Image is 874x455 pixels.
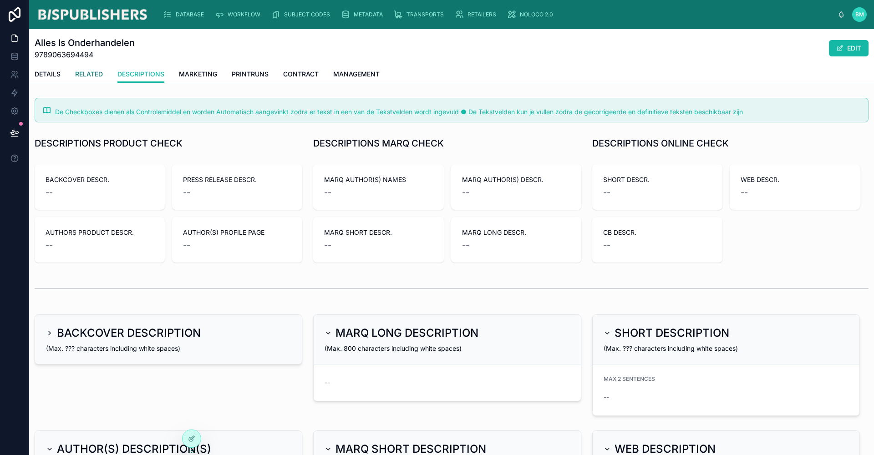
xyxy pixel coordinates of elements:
span: CB DESCR. [603,228,711,237]
a: DATABASE [160,6,210,23]
a: MANAGEMENT [333,66,380,84]
span: BM [855,11,864,18]
h2: BACKCOVER DESCRIPTION [57,326,201,340]
span: BACKCOVER DESCR. [46,175,154,184]
h2: SHORT DESCRIPTION [615,326,729,340]
a: SUBJECT CODES [269,6,336,23]
span: (Max. ??? characters including white spaces) [604,344,738,352]
span: TRANSPORTS [407,11,444,18]
span: SUBJECT CODES [284,11,330,18]
a: TRANSPORTS [391,6,450,23]
span: MARQ SHORT DESCR. [324,228,432,237]
span: -- [324,239,331,252]
span: -- [603,239,610,252]
span: 9789063694494 [35,49,135,60]
span: -- [462,186,469,199]
a: DETAILS [35,66,61,84]
span: NOLOCO 2.0 [520,11,553,18]
span: MANAGEMENT [333,70,380,79]
span: -- [741,186,748,199]
span: MARQ AUTHOR(S) NAMES [324,175,432,184]
a: RELATED [75,66,103,84]
span: DESCRIPTIONS [117,70,164,79]
img: App logo [36,7,148,22]
h2: MARQ LONG DESCRIPTION [335,326,478,340]
span: -- [462,239,469,252]
a: CONTRACT [283,66,319,84]
a: WORKFLOW [212,6,267,23]
a: PRINTRUNS [232,66,269,84]
h1: Alles Is Onderhandelen [35,36,135,49]
span: -- [183,186,190,199]
div: scrollable content [156,5,838,25]
span: MARKETING [179,70,217,79]
span: AUTHORS PRODUCT DESCR. [46,228,154,237]
span: -- [46,239,53,252]
a: METADATA [338,6,389,23]
button: EDIT [829,40,869,56]
span: MARQ AUTHOR(S) DESCR. [462,175,570,184]
span: DETAILS [35,70,61,79]
span: WEB DESCR. [741,175,849,184]
span: MAX 2 SENTENCES [604,375,655,382]
h1: DESCRIPTIONS MARQ CHECK [313,137,444,150]
span: PRESS RELEASE DESCR. [183,175,291,184]
span: RELATED [75,70,103,79]
span: (Max. ??? characters including white spaces) [46,344,180,352]
span: DATABASE [176,11,204,18]
span: METADATA [354,11,383,18]
a: NOLOCO 2.0 [504,6,559,23]
span: PRINTRUNS [232,70,269,79]
a: DESCRIPTIONS [117,66,164,83]
span: -- [46,186,53,199]
span: De Checkboxes dienen als Controlemiddel en worden Automatisch aangevinkt zodra er tekst in een va... [55,108,743,116]
span: -- [324,186,331,199]
span: -- [325,378,330,387]
span: (Max. 800 characters including white spaces) [325,344,462,352]
a: MARKETING [179,66,217,84]
h1: DESCRIPTIONS ONLINE CHECK [592,137,729,150]
h1: DESCRIPTIONS PRODUCT CHECK [35,137,183,150]
span: MARQ LONG DESCR. [462,228,570,237]
span: WORKFLOW [228,11,260,18]
span: -- [603,186,610,199]
span: RETAILERS [467,11,496,18]
span: -- [183,239,190,252]
span: AUTHOR(S) PROFILE PAGE [183,228,291,237]
div: De Checkboxes dienen als Controlemiddel en worden Automatisch aangevinkt zodra er tekst in een va... [55,107,861,116]
span: -- [604,393,609,402]
a: RETAILERS [452,6,503,23]
span: CONTRACT [283,70,319,79]
span: SHORT DESCR. [603,175,711,184]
